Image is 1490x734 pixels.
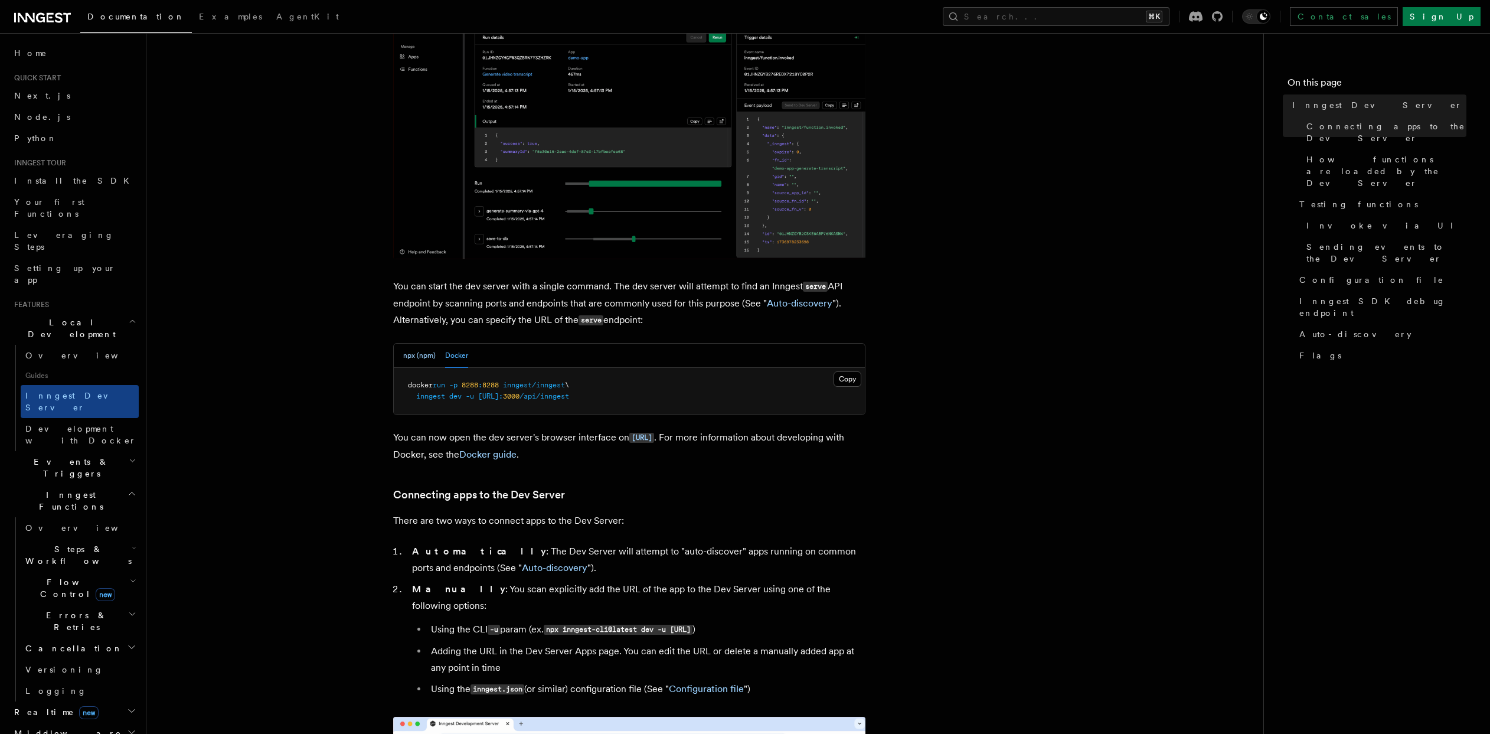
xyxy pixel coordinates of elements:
code: serve [803,282,828,292]
p: There are two ways to connect apps to the Dev Server: [393,513,865,529]
a: Next.js [9,85,139,106]
div: Local Development [9,345,139,451]
div: Inngest Functions [9,517,139,702]
a: Inngest Dev Server [21,385,139,418]
span: Inngest Dev Server [25,391,126,412]
li: : The Dev Server will attempt to "auto-discover" apps running on common ports and endpoints (See ... [409,543,865,576]
span: Your first Functions [14,197,84,218]
span: Setting up your app [14,263,116,285]
button: Copy [834,371,861,387]
p: You can now open the dev server's browser interface on . For more information about developing wi... [393,429,865,463]
a: Connecting apps to the Dev Server [1302,116,1466,149]
a: Documentation [80,4,192,33]
span: Inngest Dev Server [1292,99,1462,111]
a: Setting up your app [9,257,139,291]
a: Examples [192,4,269,32]
span: docker [408,381,433,389]
a: Auto-discovery [767,298,832,309]
span: 8288 [462,381,478,389]
a: Development with Docker [21,418,139,451]
span: Local Development [9,317,129,340]
code: npx inngest-cli@latest dev -u [URL] [544,625,692,635]
button: Docker [445,344,468,368]
span: Inngest SDK debug endpoint [1299,295,1466,319]
a: Home [9,43,139,64]
span: -u [466,392,474,400]
li: Adding the URL in the Dev Server Apps page. You can edit the URL or delete a manually added app a... [427,643,865,676]
a: Node.js [9,106,139,128]
span: Versioning [25,665,103,674]
span: Realtime [9,706,99,718]
code: inngest.json [470,684,524,694]
button: Search...⌘K [943,7,1169,26]
a: Auto-discovery [522,562,587,573]
span: Overview [25,351,147,360]
a: Leveraging Steps [9,224,139,257]
button: Events & Triggers [9,451,139,484]
code: -u [488,625,500,635]
span: Development with Docker [25,424,136,445]
span: Inngest Functions [9,489,128,513]
span: inngest/inngest [503,381,565,389]
span: Invoke via UI [1306,220,1463,231]
a: Inngest SDK debug endpoint [1295,291,1466,324]
a: Auto-discovery [1295,324,1466,345]
span: 8288 [482,381,499,389]
a: Install the SDK [9,170,139,191]
span: Install the SDK [14,176,136,185]
a: Versioning [21,659,139,680]
span: Events & Triggers [9,456,129,479]
a: [URL] [629,432,654,443]
span: Documentation [87,12,185,21]
span: Examples [199,12,262,21]
li: Using the CLI param (ex. ) [427,621,865,638]
span: \ [565,381,569,389]
span: new [79,706,99,719]
a: Sign Up [1403,7,1481,26]
span: How functions are loaded by the Dev Server [1306,154,1466,189]
span: Connecting apps to the Dev Server [1306,120,1466,144]
a: Sending events to the Dev Server [1302,236,1466,269]
button: Steps & Workflows [21,539,139,572]
a: Overview [21,517,139,539]
span: Cancellation [21,642,123,654]
a: Contact sales [1290,7,1398,26]
a: Configuration file [1295,269,1466,291]
span: Logging [25,686,87,696]
button: Cancellation [21,638,139,659]
span: Next.js [14,91,70,100]
button: Toggle dark mode [1242,9,1270,24]
a: Logging [21,680,139,702]
span: -p [449,381,458,389]
a: Flags [1295,345,1466,366]
button: Local Development [9,312,139,345]
span: Auto-discovery [1299,328,1411,340]
button: Flow Controlnew [21,572,139,605]
span: Node.js [14,112,70,122]
span: Python [14,133,57,143]
span: /api/inngest [519,392,569,400]
a: Testing functions [1295,194,1466,215]
button: Inngest Functions [9,484,139,517]
span: Home [14,47,47,59]
span: Configuration file [1299,274,1444,286]
span: AgentKit [276,12,339,21]
a: Invoke via UI [1302,215,1466,236]
span: inngest [416,392,445,400]
span: Quick start [9,73,61,83]
span: 3000 [503,392,519,400]
strong: Manually [412,583,505,595]
span: Guides [21,366,139,385]
span: Flags [1299,350,1341,361]
span: : [478,381,482,389]
a: Docker guide [459,449,517,460]
a: AgentKit [269,4,346,32]
p: You can start the dev server with a single command. The dev server will attempt to find an Innges... [393,278,865,329]
h4: On this page [1288,76,1466,94]
span: [URL]: [478,392,503,400]
span: Testing functions [1299,198,1418,210]
span: Steps & Workflows [21,543,132,567]
a: Configuration file [669,683,744,694]
a: Overview [21,345,139,366]
kbd: ⌘K [1146,11,1162,22]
